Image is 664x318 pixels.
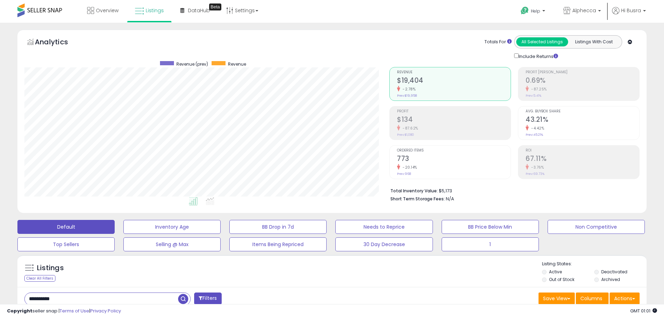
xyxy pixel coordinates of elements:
span: Help [531,8,540,14]
button: Columns [576,293,609,304]
span: Profit [PERSON_NAME] [526,71,639,74]
strong: Copyright [7,308,32,314]
a: Help [515,1,552,23]
button: Default [17,220,115,234]
button: Actions [610,293,640,304]
span: Overview [96,7,119,14]
button: Needs to Reprice [335,220,433,234]
h2: 43.21% [526,116,639,125]
div: seller snap | | [7,308,121,315]
small: -2.78% [400,87,415,92]
label: Archived [601,276,620,282]
button: BB Drop in 7d [229,220,327,234]
small: -4.42% [529,126,544,131]
span: Hi Busra [621,7,641,14]
h2: 67.11% [526,155,639,164]
label: Out of Stock [549,276,574,282]
button: Save View [539,293,575,304]
button: BB Price Below Min [442,220,539,234]
small: -87.25% [529,87,547,92]
h2: 773 [397,155,511,164]
a: Hi Busra [612,7,646,23]
h5: Listings [37,263,64,273]
button: 1 [442,237,539,251]
div: Tooltip anchor [209,3,221,10]
button: Selling @ Max [123,237,221,251]
h5: Analytics [35,37,82,49]
button: Listings With Cost [568,37,620,46]
small: Prev: 968 [397,172,411,176]
span: Profit [397,110,511,113]
span: 2025-10-7 01:01 GMT [630,308,657,314]
span: Revenue [397,71,511,74]
span: Avg. Buybox Share [526,110,639,113]
div: Totals For [484,39,512,45]
h2: $19,404 [397,76,511,86]
label: Deactivated [601,269,627,275]
span: Ordered Items [397,149,511,153]
a: Privacy Policy [90,308,121,314]
span: Columns [580,295,602,302]
span: Revenue (prev) [176,61,208,67]
button: 30 Day Decrease [335,237,433,251]
p: Listing States: [542,261,647,267]
li: $5,173 [390,186,634,194]
b: Total Inventory Value: [390,188,438,194]
small: Prev: $19,958 [397,94,417,98]
h2: $134 [397,116,511,125]
span: Revenue [228,61,246,67]
div: Clear All Filters [24,275,55,282]
button: Top Sellers [17,237,115,251]
span: Alphecca [572,7,596,14]
button: Non Competitive [548,220,645,234]
button: Inventory Age [123,220,221,234]
small: Prev: $1,080 [397,133,414,137]
span: ROI [526,149,639,153]
span: N/A [446,195,454,202]
a: Terms of Use [60,308,89,314]
small: Prev: 45.21% [526,133,543,137]
button: Filters [194,293,221,305]
button: Items Being Repriced [229,237,327,251]
small: Prev: 5.41% [526,94,541,98]
b: Short Term Storage Fees: [390,196,445,202]
div: Include Returns [509,52,566,60]
span: DataHub [188,7,210,14]
small: -20.14% [400,165,417,170]
span: Listings [146,7,164,14]
i: Get Help [520,6,529,15]
label: Active [549,269,562,275]
small: Prev: 69.73% [526,172,544,176]
button: All Selected Listings [516,37,568,46]
h2: 0.69% [526,76,639,86]
small: -87.62% [400,126,418,131]
small: -3.76% [529,165,544,170]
